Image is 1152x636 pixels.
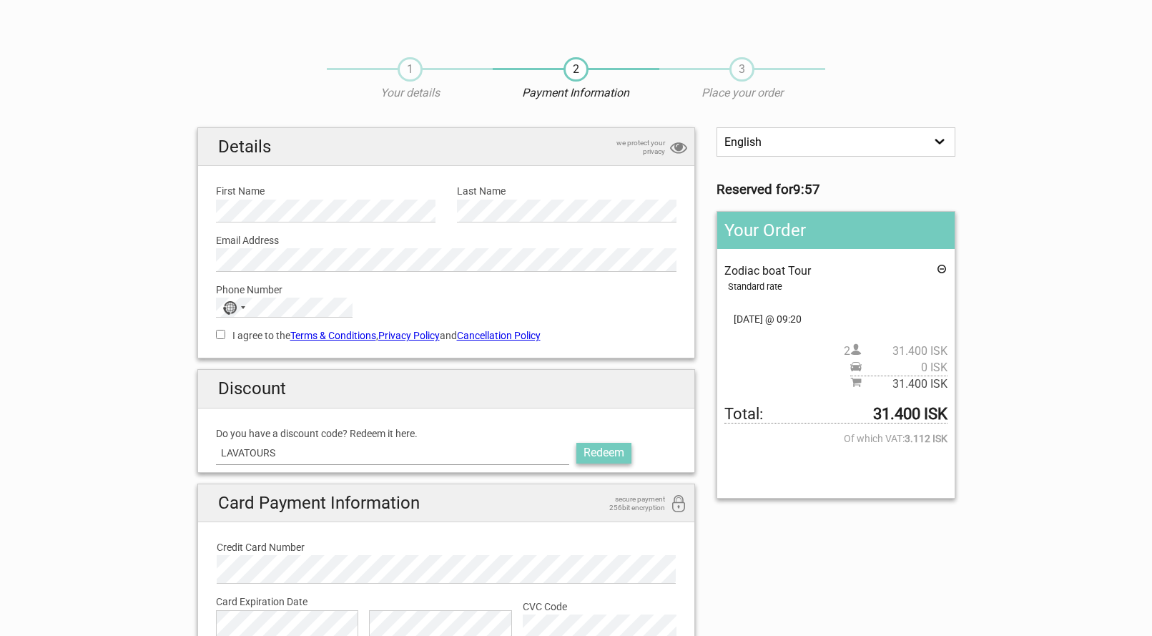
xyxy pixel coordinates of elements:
[862,343,947,359] span: 31.400 ISK
[198,128,695,166] h2: Details
[217,539,676,555] label: Credit Card Number
[594,495,665,512] span: secure payment 256bit encryption
[216,328,677,343] label: I agree to the , and
[873,406,947,422] strong: 31.400 ISK
[523,599,676,615] label: CVC Code
[576,443,631,463] a: Redeem
[850,360,947,376] span: Pickup price
[793,182,820,197] strong: 9:57
[594,139,665,156] span: we protect your privacy
[290,330,376,341] a: Terms & Conditions
[164,22,182,39] button: Open LiveChat chat widget
[670,139,687,158] i: privacy protection
[844,343,947,359] span: 2 person(s)
[659,85,825,101] p: Place your order
[862,360,947,376] span: 0 ISK
[216,233,677,248] label: Email Address
[724,311,947,327] span: [DATE] @ 09:20
[724,406,947,423] span: Total to be paid
[717,212,954,249] h2: Your Order
[398,57,423,82] span: 1
[493,85,659,101] p: Payment Information
[729,57,754,82] span: 3
[216,183,435,199] label: First Name
[850,376,947,392] span: Subtotal
[216,282,677,298] label: Phone Number
[198,370,695,408] h2: Discount
[327,85,493,101] p: Your details
[378,330,440,341] a: Privacy Policy
[216,594,677,610] label: Card Expiration Date
[217,298,252,317] button: Selected country
[216,426,677,441] label: Do you have a discount code? Redeem it here.
[905,431,947,446] strong: 3.112 ISK
[724,264,811,278] span: Zodiac boat Tour
[862,376,947,392] span: 31.400 ISK
[724,431,947,446] span: Of which VAT:
[728,279,947,295] div: Standard rate
[457,183,676,199] label: Last Name
[670,495,687,514] i: 256bit encryption
[563,57,589,82] span: 2
[457,330,541,341] a: Cancellation Policy
[20,25,162,36] p: We're away right now. Please check back later!
[717,182,955,197] h3: Reserved for
[198,484,695,522] h2: Card Payment Information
